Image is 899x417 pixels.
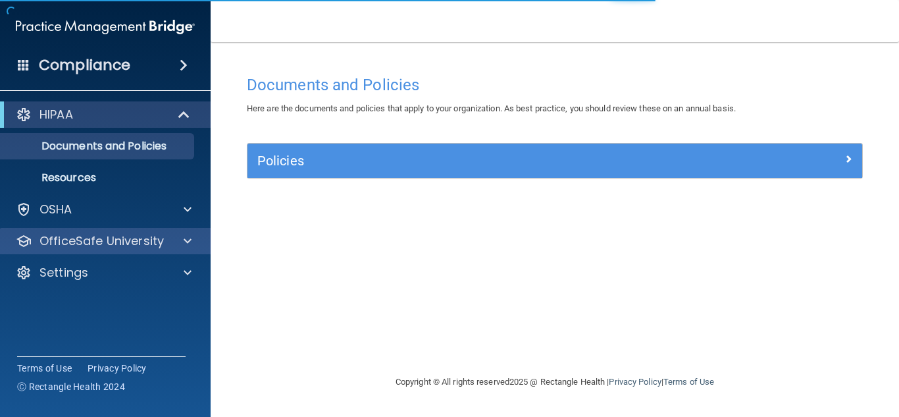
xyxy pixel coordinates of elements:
[9,140,188,153] p: Documents and Policies
[671,323,883,376] iframe: Drift Widget Chat Controller
[247,103,736,113] span: Here are the documents and policies that apply to your organization. As best practice, you should...
[9,171,188,184] p: Resources
[88,362,147,375] a: Privacy Policy
[39,56,130,74] h4: Compliance
[315,361,795,403] div: Copyright © All rights reserved 2025 @ Rectangle Health | |
[663,377,714,387] a: Terms of Use
[16,14,195,40] img: PMB logo
[16,107,191,123] a: HIPAA
[17,380,125,393] span: Ⓒ Rectangle Health 2024
[16,265,192,281] a: Settings
[16,233,192,249] a: OfficeSafe University
[257,153,699,168] h5: Policies
[39,265,88,281] p: Settings
[39,202,72,217] p: OSHA
[17,362,72,375] a: Terms of Use
[39,233,164,249] p: OfficeSafe University
[257,150,852,171] a: Policies
[609,377,661,387] a: Privacy Policy
[39,107,73,123] p: HIPAA
[16,202,192,217] a: OSHA
[247,76,863,94] h4: Documents and Policies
